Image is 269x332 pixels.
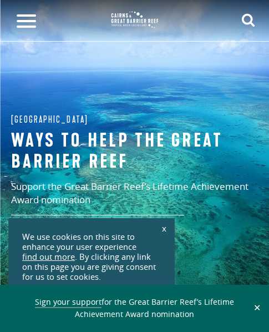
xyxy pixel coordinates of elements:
p: Support the Great Barrier Reef’s Lifetime Achievement Award nomination [11,180,258,215]
a: Sign your support [35,296,101,308]
button: Close [251,303,263,313]
span: for the Great Barrier Reef’s Lifetime Achievement Award nomination [35,296,234,320]
h1: Ways to help the great barrier reef [11,130,258,172]
span: [GEOGRAPHIC_DATA] [11,112,88,128]
a: x [156,216,172,240]
a: find out more [22,252,75,262]
img: CGBR-TNQ_dual-logo.svg [107,7,163,32]
div: We use cookies on this site to enhance your user experience . By clicking any link on this page y... [22,232,161,282]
